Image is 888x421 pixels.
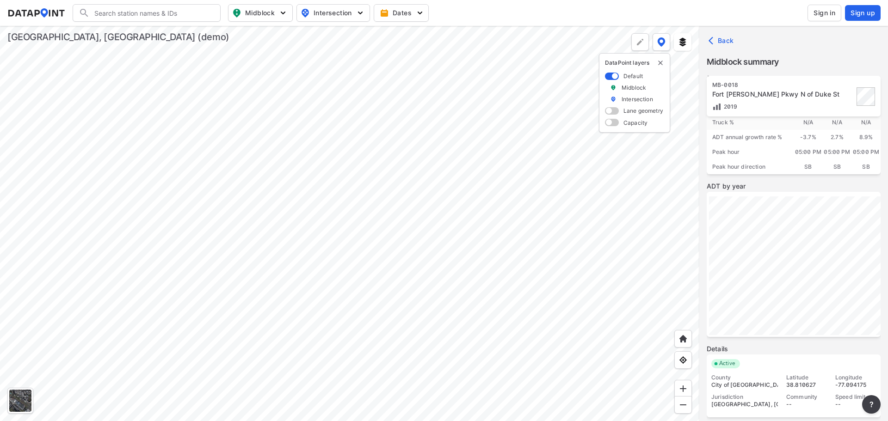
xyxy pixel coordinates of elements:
[851,145,881,159] div: 05:00 PM
[707,182,881,191] label: ADT by year
[843,5,881,21] a: Sign up
[7,8,65,18] img: dataPointLogo.9353c09d.svg
[374,4,429,22] button: Dates
[835,381,876,389] div: -77.094175
[610,95,617,103] img: marker_Intersection.6861001b.svg
[707,159,794,174] div: Peak hour direction
[623,72,643,80] label: Default
[712,90,854,99] div: Fort Williams Pkwy N of Duke St
[711,374,778,381] div: County
[851,8,875,18] span: Sign up
[707,72,881,81] label: Summary
[678,384,688,393] img: ZvzfEJKXnyWIrJytrsY285QMwk63cM6Drc+sIAAAAASUVORK5CYII=
[711,381,778,389] div: City of [GEOGRAPHIC_DATA]
[835,401,876,408] div: --
[786,381,827,389] div: 38.810627
[794,115,823,130] div: N/A
[794,130,823,145] div: -3.7 %
[845,5,881,21] button: Sign up
[707,145,794,159] div: Peak hour
[232,7,287,18] span: Midblock
[712,102,721,111] img: Volume count
[228,4,293,22] button: Midblock
[623,119,647,127] label: Capacity
[835,374,876,381] div: Longitude
[300,7,311,18] img: map_pin_int.54838e6b.svg
[674,351,692,369] div: View my location
[7,31,229,43] div: [GEOGRAPHIC_DATA], [GEOGRAPHIC_DATA] (demo)
[7,388,33,414] div: Toggle basemap
[382,8,423,18] span: Dates
[707,130,794,145] div: ADT annual growth rate %
[657,37,666,47] img: data-point-layers.37681fc9.svg
[823,130,852,145] div: 2.7 %
[806,5,843,21] a: Sign in
[674,330,692,348] div: Home
[623,107,663,115] label: Lane geometry
[808,5,841,21] button: Sign in
[823,145,852,159] div: 05:00 PM
[712,81,854,89] div: MB-0018
[653,33,670,51] button: DataPoint layers
[678,37,687,47] img: layers.ee07997e.svg
[707,33,738,48] button: Back
[674,380,692,397] div: Zoom in
[631,33,649,51] div: Polygon tool
[415,8,425,18] img: 5YPKRKmlfpI5mqlR8AD95paCi+0kK1fRFDJSaMmawlwaeJcJwk9O2fotCW5ve9gAAAAASUVORK5CYII=
[851,130,881,145] div: 8.9 %
[678,334,688,343] img: +XpAUvaXAN7GudzAAAAAElFTkSuQmCC
[851,159,881,174] div: SB
[678,355,688,365] img: zeq5HYn9AnE9l6UmnFLPAAAAAElFTkSuQmCC
[605,59,664,67] p: DataPoint layers
[786,374,827,381] div: Latitude
[622,84,646,92] label: Midblock
[380,8,389,18] img: calendar-gold.39a51dde.svg
[823,115,852,130] div: N/A
[674,33,691,51] button: External layers
[823,159,852,174] div: SB
[707,115,794,130] div: Truck %
[657,59,664,67] button: delete
[862,395,881,414] button: more
[296,4,370,22] button: Intersection
[814,8,835,18] span: Sign in
[678,400,688,409] img: MAAAAAElFTkSuQmCC
[707,344,881,354] label: Details
[851,115,881,130] div: N/A
[657,59,664,67] img: close-external-leyer.3061a1c7.svg
[707,55,881,68] label: Midblock summary
[711,393,778,401] div: Jurisdiction
[786,401,827,408] div: --
[622,95,653,103] label: Intersection
[674,396,692,414] div: Zoom out
[794,159,823,174] div: SB
[610,84,617,92] img: marker_Midblock.5ba75e30.svg
[231,7,242,18] img: map_pin_mid.602f9df1.svg
[835,393,876,401] div: Speed limit
[278,8,288,18] img: 5YPKRKmlfpI5mqlR8AD95paCi+0kK1fRFDJSaMmawlwaeJcJwk9O2fotCW5ve9gAAAAASUVORK5CYII=
[715,359,740,368] span: Active
[794,145,823,159] div: 05:00 PM
[868,399,875,410] span: ?
[90,6,215,20] input: Search
[710,36,734,45] span: Back
[301,7,364,18] span: Intersection
[786,393,827,401] div: Community
[721,103,738,110] span: 2019
[711,401,778,408] div: [GEOGRAPHIC_DATA], [GEOGRAPHIC_DATA]
[356,8,365,18] img: 5YPKRKmlfpI5mqlR8AD95paCi+0kK1fRFDJSaMmawlwaeJcJwk9O2fotCW5ve9gAAAAASUVORK5CYII=
[635,37,645,47] img: +Dz8AAAAASUVORK5CYII=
